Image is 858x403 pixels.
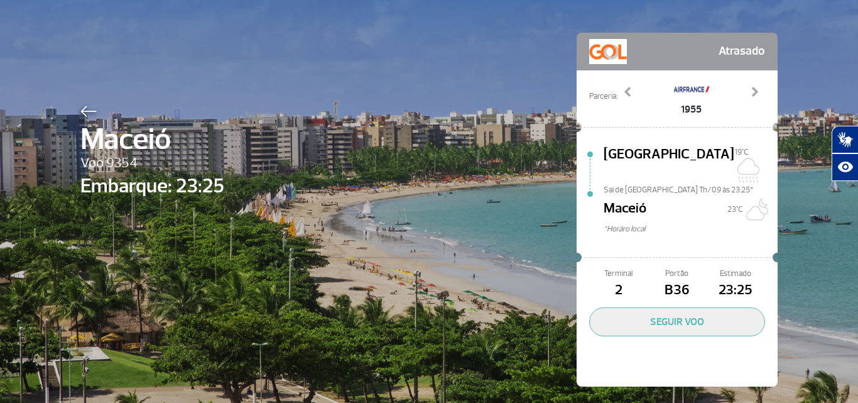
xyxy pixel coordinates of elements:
[80,171,224,201] span: Embarque: 23:25
[743,197,768,222] img: Algumas nuvens
[734,147,749,157] span: 19°C
[707,280,765,301] span: 23:25
[832,126,858,181] div: Plugin de acessibilidade da Hand Talk.
[734,158,759,183] img: Nublado
[589,268,648,280] span: Terminal
[604,198,646,223] span: Maceió
[707,268,765,280] span: Estimado
[648,268,706,280] span: Portão
[80,117,224,162] span: Maceió
[832,126,858,153] button: Abrir tradutor de língua de sinais.
[727,204,743,214] span: 23°C
[719,39,765,64] span: Atrasado
[80,153,224,174] span: Voo 9354
[589,307,765,336] button: SEGUIR VOO
[589,280,648,301] span: 2
[648,280,706,301] span: B36
[604,184,778,193] span: Sai de [GEOGRAPHIC_DATA] Th/09 às 23:25*
[604,144,734,184] span: [GEOGRAPHIC_DATA]
[604,223,778,235] span: *Horáro local
[673,102,710,117] span: 1955
[589,91,617,102] span: Parceria:
[832,153,858,181] button: Abrir recursos assistivos.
